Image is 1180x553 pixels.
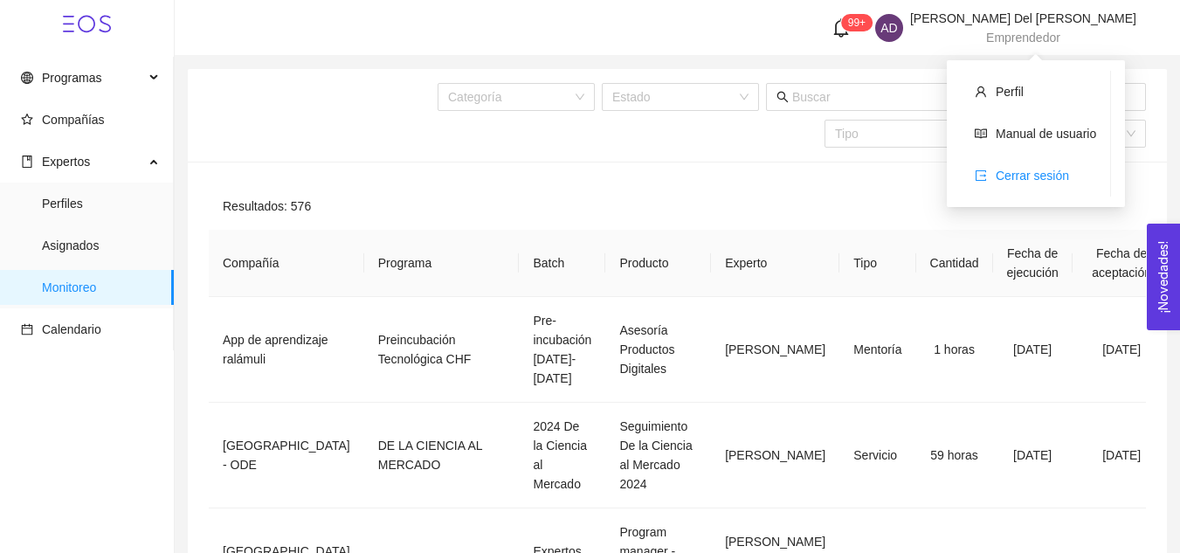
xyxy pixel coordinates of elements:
[605,230,711,297] th: Producto
[1073,403,1171,508] td: [DATE]
[996,127,1096,141] a: Manual de usuario
[996,169,1069,183] span: Cerrar sesión
[519,403,605,508] td: 2024 De la Ciencia al Mercado
[910,11,1136,25] span: [PERSON_NAME] Del [PERSON_NAME]
[42,113,105,127] span: Compañías
[839,230,915,297] th: Tipo
[1073,297,1171,403] td: [DATE]
[916,297,993,403] td: 1 horas
[916,403,993,508] td: 59 horas
[880,14,897,42] span: AD
[42,270,160,305] span: Monitoreo
[711,230,839,297] th: Experto
[711,297,839,403] td: [PERSON_NAME]
[792,87,1135,107] input: Buscar
[42,155,90,169] span: Expertos
[975,86,987,98] span: user
[42,71,101,85] span: Programas
[21,323,33,335] span: calendar
[711,403,839,508] td: [PERSON_NAME]
[916,230,993,297] th: Cantidad
[776,91,789,103] span: search
[209,297,364,403] td: App de aprendizaje ralámuli
[605,297,711,403] td: Asesoría Productos Digitales
[519,230,605,297] th: Batch
[21,114,33,126] span: star
[209,230,364,297] th: Compañía
[209,403,364,508] td: [GEOGRAPHIC_DATA] - ODE
[993,297,1073,403] td: [DATE]
[841,14,873,31] sup: 411
[21,72,33,84] span: global
[42,322,101,336] span: Calendario
[42,228,160,263] span: Asignados
[986,31,1060,45] span: Emprendedor
[839,403,915,508] td: Servicio
[1147,224,1180,330] button: Open Feedback Widget
[1073,230,1171,297] th: Fecha de aceptación
[364,297,520,403] td: Preincubación Tecnológica CHF
[364,230,520,297] th: Programa
[42,186,160,221] span: Perfiles
[209,183,1146,230] div: Resultados: 576
[832,18,851,38] span: bell
[605,403,711,508] td: Seguimiento De la Ciencia al Mercado 2024
[993,230,1073,297] th: Fecha de ejecución
[839,297,915,403] td: Mentoría
[519,297,605,403] td: Pre-incubación [DATE]-[DATE]
[996,85,1024,99] span: Perfil
[364,403,520,508] td: DE LA CIENCIA AL MERCADO
[975,169,987,182] span: export
[993,403,1073,508] td: [DATE]
[21,156,33,168] span: book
